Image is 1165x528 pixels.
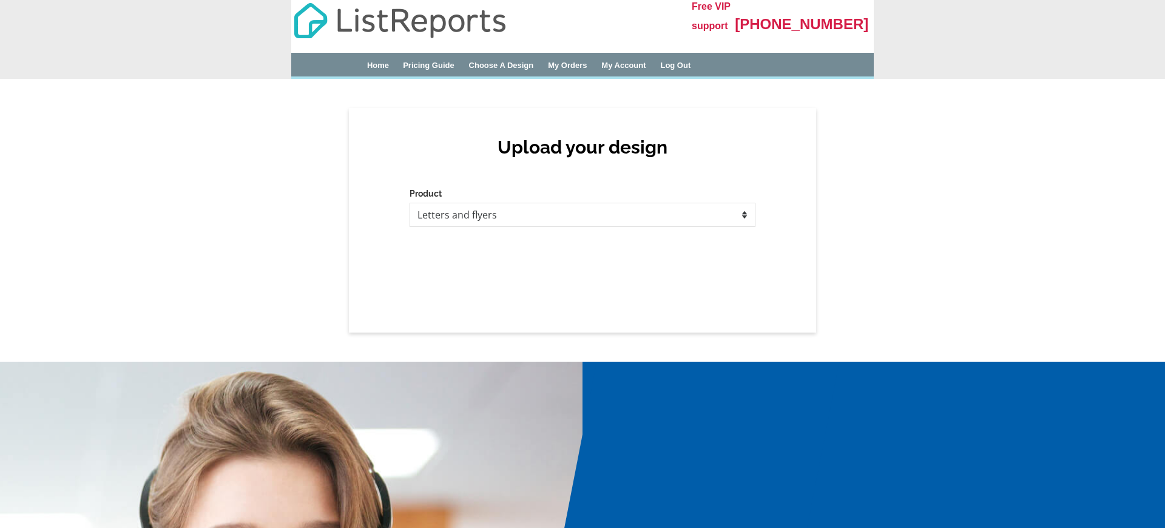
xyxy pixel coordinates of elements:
a: Choose A Design [469,61,534,70]
span: [PHONE_NUMBER] [735,16,868,32]
a: Pricing Guide [403,61,454,70]
a: My Account [601,61,646,70]
label: Product [410,188,442,200]
a: Home [367,61,389,70]
a: Log Out [660,61,691,70]
span: Free VIP support [692,1,731,31]
a: My Orders [548,61,587,70]
h2: Upload your design [422,137,743,157]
